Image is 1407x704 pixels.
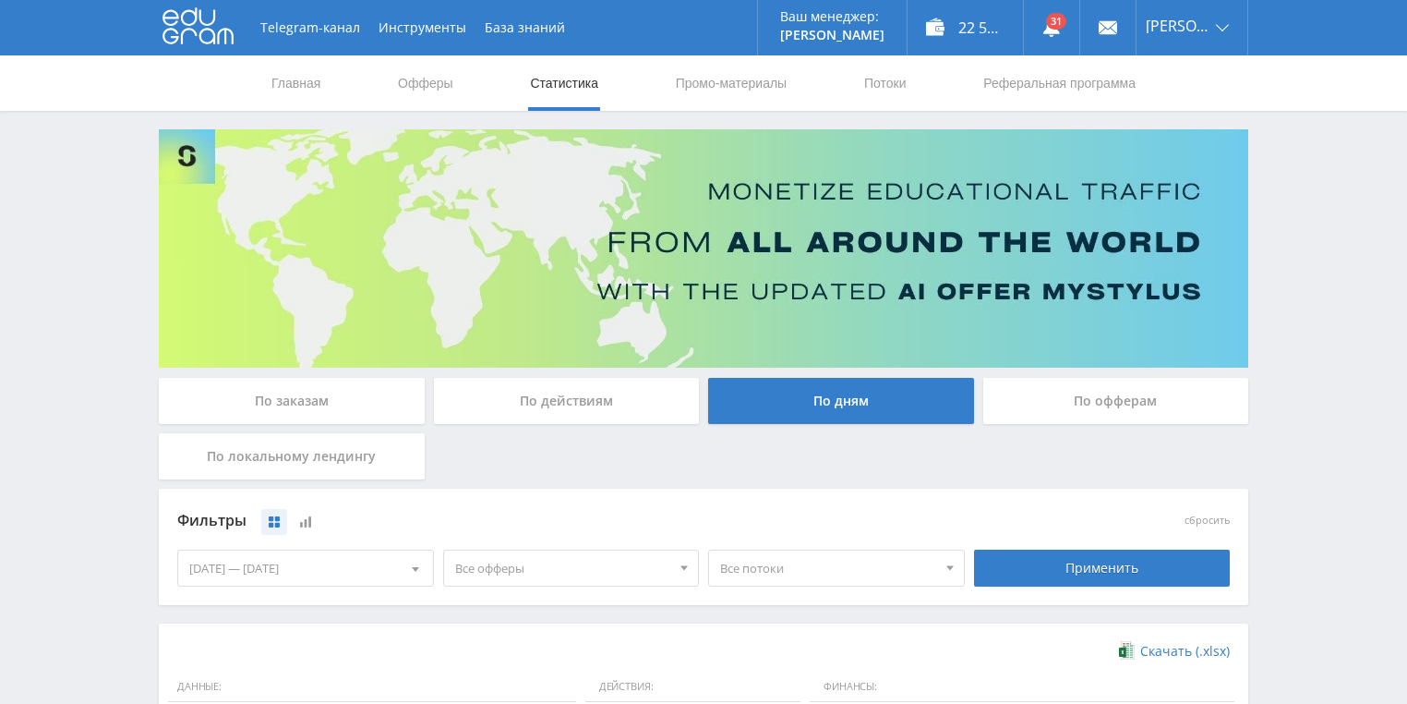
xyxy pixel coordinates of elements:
[455,551,671,586] span: Все офферы
[674,55,788,111] a: Промо-материалы
[780,28,884,42] p: [PERSON_NAME]
[974,550,1231,587] div: Применить
[159,129,1248,368] img: Banner
[1119,642,1230,661] a: Скачать (.xlsx)
[780,9,884,24] p: Ваш менеджер:
[981,55,1137,111] a: Реферальная программа
[862,55,908,111] a: Потоки
[270,55,322,111] a: Главная
[585,672,800,703] span: Действия:
[1140,644,1230,659] span: Скачать (.xlsx)
[168,672,576,703] span: Данные:
[1185,515,1230,527] button: сбросить
[720,551,936,586] span: Все потоки
[159,378,425,424] div: По заказам
[396,55,455,111] a: Офферы
[528,55,600,111] a: Статистика
[159,433,425,479] div: По локальному лендингу
[178,551,433,586] div: [DATE] — [DATE]
[177,507,965,535] div: Фильтры
[810,672,1234,703] span: Финансы:
[1146,18,1210,33] span: [PERSON_NAME]
[434,378,700,424] div: По действиям
[708,378,974,424] div: По дням
[1119,641,1135,660] img: xlsx
[983,378,1249,424] div: По офферам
